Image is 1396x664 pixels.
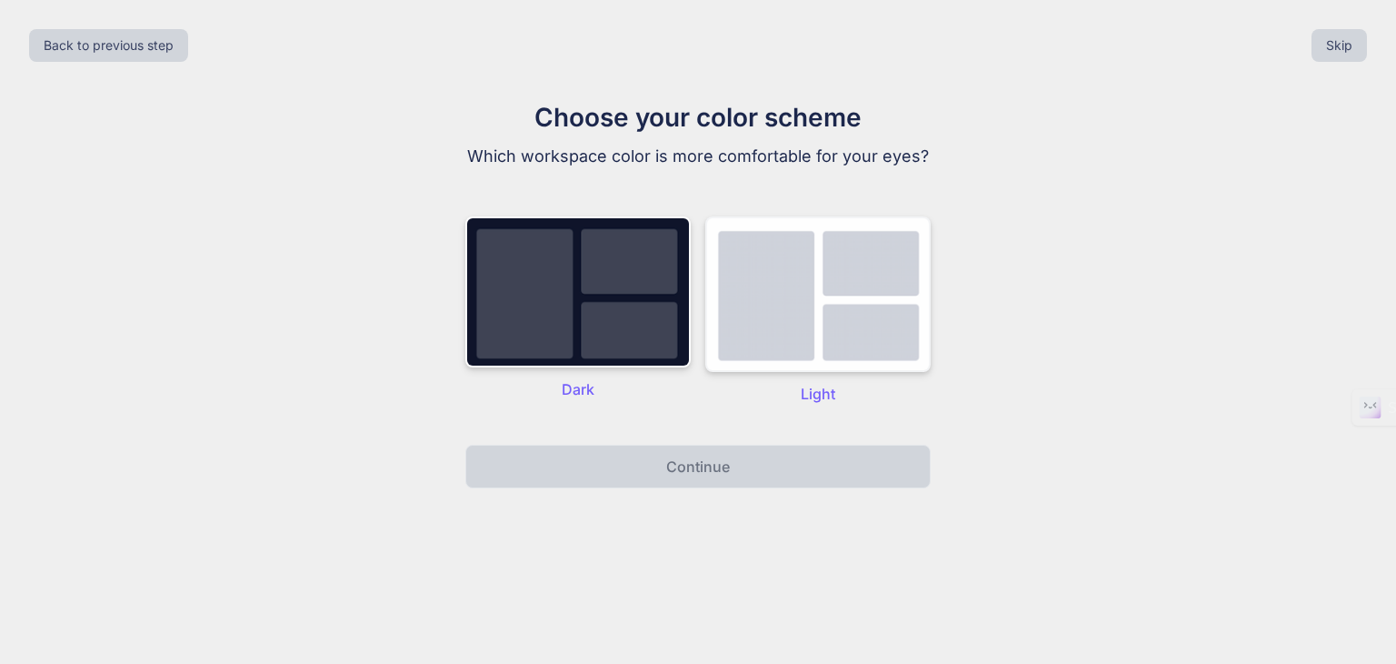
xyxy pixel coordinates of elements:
[705,216,931,372] img: dark
[393,144,1003,169] p: Which workspace color is more comfortable for your eyes?
[1311,29,1367,62] button: Skip
[465,445,931,488] button: Continue
[393,98,1003,136] h1: Choose your color scheme
[666,456,730,478] p: Continue
[465,216,691,367] img: dark
[705,383,931,405] p: Light
[29,29,188,62] button: Back to previous step
[465,378,691,400] p: Dark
